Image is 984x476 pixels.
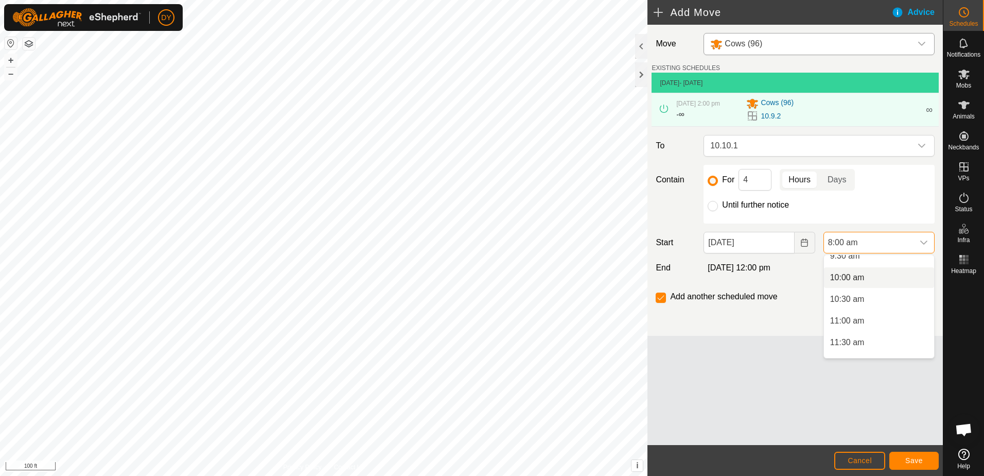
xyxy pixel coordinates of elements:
[911,135,932,156] div: dropdown trigger
[943,445,984,473] a: Help
[948,144,979,150] span: Neckbands
[824,246,934,266] li: 9:30 am
[795,232,815,253] button: Choose Date
[848,456,872,465] span: Cancel
[889,452,939,470] button: Save
[911,33,932,55] div: dropdown trigger
[830,336,865,349] span: 11:30 am
[830,315,865,327] span: 11:00 am
[676,100,719,107] span: [DATE] 2:00 pm
[958,175,969,181] span: VPs
[957,463,970,469] span: Help
[652,63,720,73] label: EXISTING SCHEDULES
[283,463,322,472] a: Privacy Policy
[824,289,934,310] li: 10:30 am
[824,311,934,331] li: 11:00 am
[951,268,976,274] span: Heatmap
[949,21,978,27] span: Schedules
[824,232,913,253] span: 8:00 am
[828,174,846,186] span: Days
[676,108,684,121] div: -
[953,113,975,120] span: Animals
[891,6,943,19] div: Advice
[913,232,934,253] div: dropdown trigger
[948,414,979,445] div: Open chat
[631,460,643,471] button: i
[824,354,934,375] li: 12:00 pm
[830,250,860,262] span: 9:30 am
[761,111,781,122] a: 10.9.2
[830,271,865,284] span: 10:00 am
[706,135,911,156] span: 10.10.1
[708,263,770,272] span: [DATE] 12:00 pm
[956,82,971,89] span: Mobs
[926,105,933,115] span: ∞
[12,8,141,27] img: Gallagher Logo
[652,262,699,274] label: End
[761,97,794,110] span: Cows (96)
[722,176,734,184] label: For
[957,237,970,243] span: Infra
[788,174,811,186] span: Hours
[660,79,679,87] span: [DATE]
[5,37,17,49] button: Reset Map
[652,236,699,249] label: Start
[834,452,885,470] button: Cancel
[334,463,364,472] a: Contact Us
[824,332,934,353] li: 11:30 am
[670,293,777,301] label: Add another scheduled move
[824,267,934,288] li: 10:00 am
[5,67,17,80] button: –
[679,79,702,87] span: - [DATE]
[23,38,35,50] button: Map Layers
[654,6,891,19] h2: Add Move
[652,33,699,55] label: Move
[5,54,17,66] button: +
[947,52,980,58] span: Notifications
[830,293,865,305] span: 10:30 am
[678,110,684,118] span: ∞
[706,33,911,55] span: Cows
[161,12,171,23] span: DY
[722,201,789,209] label: Until further notice
[636,461,638,470] span: i
[905,456,923,465] span: Save
[652,174,699,186] label: Contain
[725,39,762,48] span: Cows (96)
[955,206,972,212] span: Status
[652,135,699,157] label: To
